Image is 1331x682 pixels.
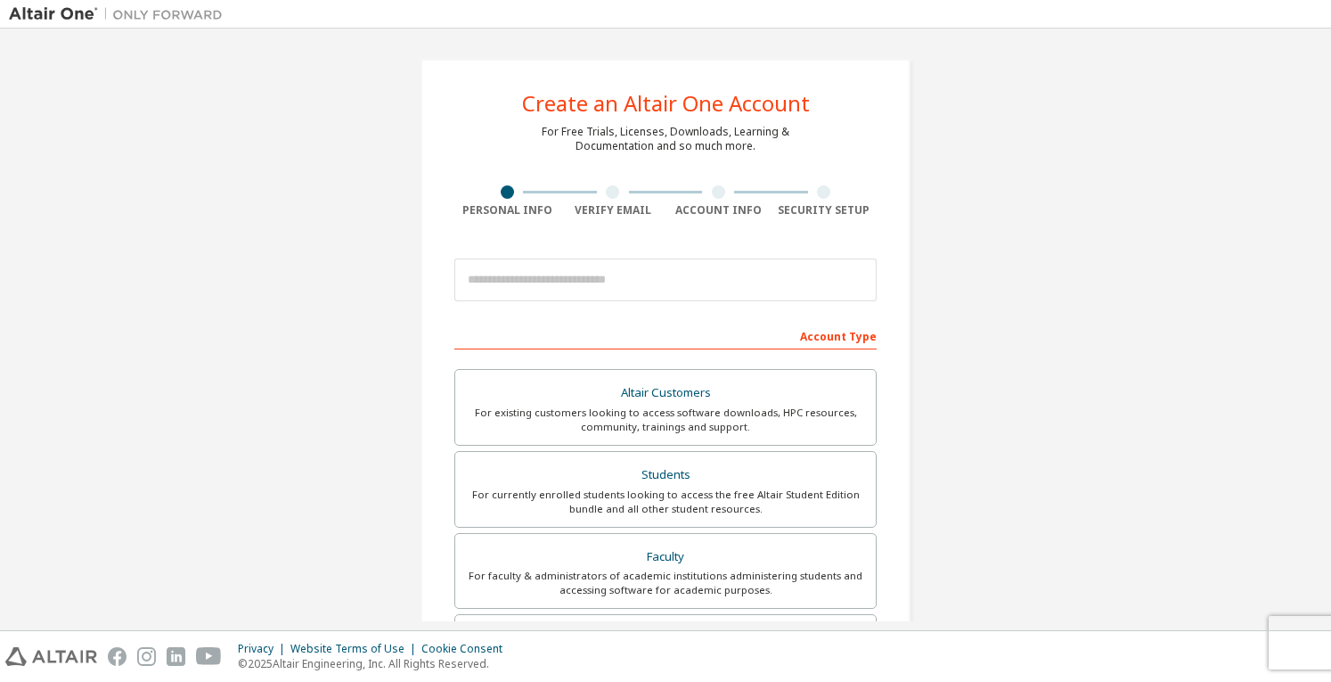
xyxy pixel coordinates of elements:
img: facebook.svg [108,647,127,666]
p: © 2025 Altair Engineering, Inc. All Rights Reserved. [238,656,513,671]
div: Altair Customers [466,381,865,406]
div: Create an Altair One Account [522,93,810,114]
div: Personal Info [454,203,560,218]
div: For Free Trials, Licenses, Downloads, Learning & Documentation and so much more. [542,125,789,153]
img: youtube.svg [196,647,222,666]
div: Security Setup [772,203,878,218]
div: Account Type [454,321,877,349]
div: Website Terms of Use [290,642,421,656]
img: linkedin.svg [167,647,185,666]
img: instagram.svg [137,647,156,666]
img: Altair One [9,5,232,23]
div: Students [466,463,865,488]
div: For existing customers looking to access software downloads, HPC resources, community, trainings ... [466,406,865,434]
div: Faculty [466,545,865,570]
div: For currently enrolled students looking to access the free Altair Student Edition bundle and all ... [466,488,865,516]
div: Cookie Consent [421,642,513,656]
div: Privacy [238,642,290,656]
img: altair_logo.svg [5,647,97,666]
div: Verify Email [560,203,666,218]
div: Account Info [665,203,772,218]
div: For faculty & administrators of academic institutions administering students and accessing softwa... [466,569,865,597]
